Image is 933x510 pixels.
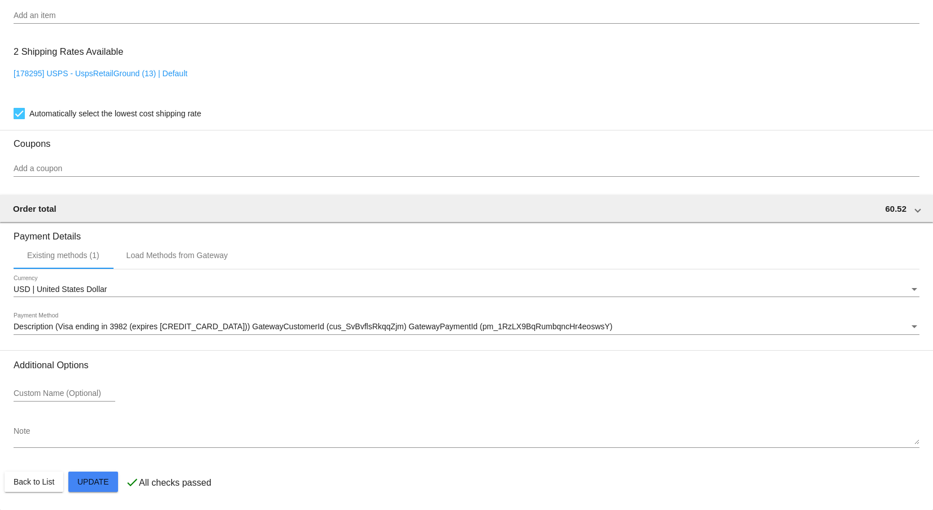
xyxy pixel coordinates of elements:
mat-icon: check [125,476,139,489]
mat-select: Payment Method [14,322,919,332]
a: [178295] USPS - UspsRetailGround (13) | Default [14,69,188,78]
span: USD | United States Dollar [14,285,107,294]
span: Description (Visa ending in 3982 (expires [CREDIT_CARD_DATA])) GatewayCustomerId (cus_SvBvflsRkqq... [14,322,613,331]
h3: 2 Shipping Rates Available [14,40,123,64]
div: Existing methods (1) [27,251,99,260]
p: All checks passed [139,478,211,488]
div: Load Methods from Gateway [127,251,228,260]
mat-select: Currency [14,285,919,294]
span: Automatically select the lowest cost shipping rate [29,107,201,120]
button: Back to List [5,472,63,492]
input: Custom Name (Optional) [14,389,115,398]
h3: Additional Options [14,360,919,370]
span: Update [77,477,109,486]
span: Order total [13,204,56,213]
input: Add a coupon [14,164,919,173]
h3: Payment Details [14,223,919,242]
button: Update [68,472,118,492]
input: Add an item [14,11,919,20]
span: Back to List [14,477,54,486]
h3: Coupons [14,130,919,149]
span: 60.52 [885,204,906,213]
